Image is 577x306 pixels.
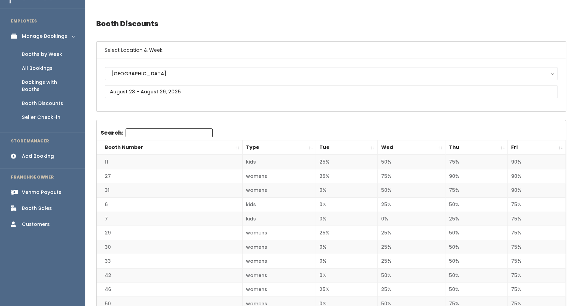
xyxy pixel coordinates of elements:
td: 30 [97,240,242,254]
td: 27 [97,169,242,183]
td: 90% [508,169,566,183]
th: Tue: activate to sort column ascending [316,140,378,155]
td: 50% [445,198,508,212]
label: Search: [101,128,213,137]
td: womens [242,268,316,282]
td: womens [242,183,316,198]
td: 46 [97,282,242,297]
td: womens [242,282,316,297]
h4: Booth Discounts [96,14,566,33]
td: 25% [377,198,445,212]
th: Wed: activate to sort column ascending [377,140,445,155]
div: Venmo Payouts [22,189,61,196]
td: kids [242,155,316,169]
td: 75% [445,183,508,198]
td: 0% [377,212,445,226]
div: Booth Discounts [22,100,63,107]
td: 75% [508,254,566,269]
div: Add Booking [22,153,54,160]
td: 50% [445,226,508,240]
div: Booth Sales [22,205,52,212]
td: 11 [97,155,242,169]
td: 25% [316,155,378,169]
input: August 23 - August 29, 2025 [105,85,558,98]
td: 50% [445,282,508,297]
td: 25% [377,254,445,269]
div: All Bookings [22,65,53,72]
th: Type: activate to sort column ascending [242,140,316,155]
div: Manage Bookings [22,33,67,40]
td: 25% [377,226,445,240]
input: Search: [126,128,213,137]
td: 90% [445,169,508,183]
td: 33 [97,254,242,269]
div: Seller Check-in [22,114,60,121]
td: kids [242,212,316,226]
button: [GEOGRAPHIC_DATA] [105,67,558,80]
td: 42 [97,268,242,282]
td: 75% [508,240,566,254]
td: 50% [445,268,508,282]
td: 75% [508,198,566,212]
td: 75% [377,169,445,183]
td: 50% [377,268,445,282]
th: Booth Number: activate to sort column ascending [97,140,242,155]
td: womens [242,254,316,269]
td: 7 [97,212,242,226]
div: Customers [22,221,50,228]
td: 29 [97,226,242,240]
td: 75% [508,268,566,282]
td: 50% [377,183,445,198]
td: 50% [445,254,508,269]
td: 75% [445,155,508,169]
td: 25% [316,169,378,183]
td: 6 [97,198,242,212]
td: 0% [316,212,378,226]
td: 0% [316,268,378,282]
td: 50% [445,240,508,254]
td: 25% [377,240,445,254]
div: Booths by Week [22,51,62,58]
td: 25% [316,226,378,240]
td: womens [242,169,316,183]
td: womens [242,240,316,254]
td: kids [242,198,316,212]
div: [GEOGRAPHIC_DATA] [111,70,551,77]
td: 25% [445,212,508,226]
td: 75% [508,226,566,240]
td: 0% [316,183,378,198]
td: 50% [377,155,445,169]
td: 25% [377,282,445,297]
td: 75% [508,212,566,226]
td: 25% [316,282,378,297]
td: 31 [97,183,242,198]
td: 0% [316,254,378,269]
td: 75% [508,282,566,297]
th: Thu: activate to sort column ascending [445,140,508,155]
th: Fri: activate to sort column ascending [508,140,566,155]
div: Bookings with Booths [22,79,74,93]
td: 0% [316,198,378,212]
td: 0% [316,240,378,254]
h6: Select Location & Week [97,42,566,59]
td: 90% [508,183,566,198]
td: womens [242,226,316,240]
td: 90% [508,155,566,169]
